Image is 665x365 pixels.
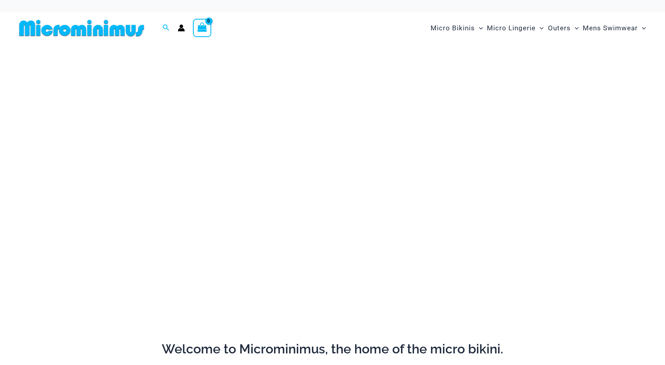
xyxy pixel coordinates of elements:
[536,18,544,38] span: Menu Toggle
[193,19,211,37] a: View Shopping Cart, empty
[571,18,579,38] span: Menu Toggle
[178,24,185,32] a: Account icon link
[475,18,483,38] span: Menu Toggle
[487,18,536,38] span: Micro Lingerie
[163,23,170,33] a: Search icon link
[638,18,646,38] span: Menu Toggle
[583,18,638,38] span: Mens Swimwear
[431,18,475,38] span: Micro Bikinis
[427,15,649,41] nav: Site Navigation
[485,16,546,40] a: Micro LingerieMenu ToggleMenu Toggle
[581,16,648,40] a: Mens SwimwearMenu ToggleMenu Toggle
[429,16,485,40] a: Micro BikinisMenu ToggleMenu Toggle
[548,18,571,38] span: Outers
[546,16,581,40] a: OutersMenu ToggleMenu Toggle
[16,341,649,357] h2: Welcome to Microminimus, the home of the micro bikini.
[16,19,147,37] img: MM SHOP LOGO FLAT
